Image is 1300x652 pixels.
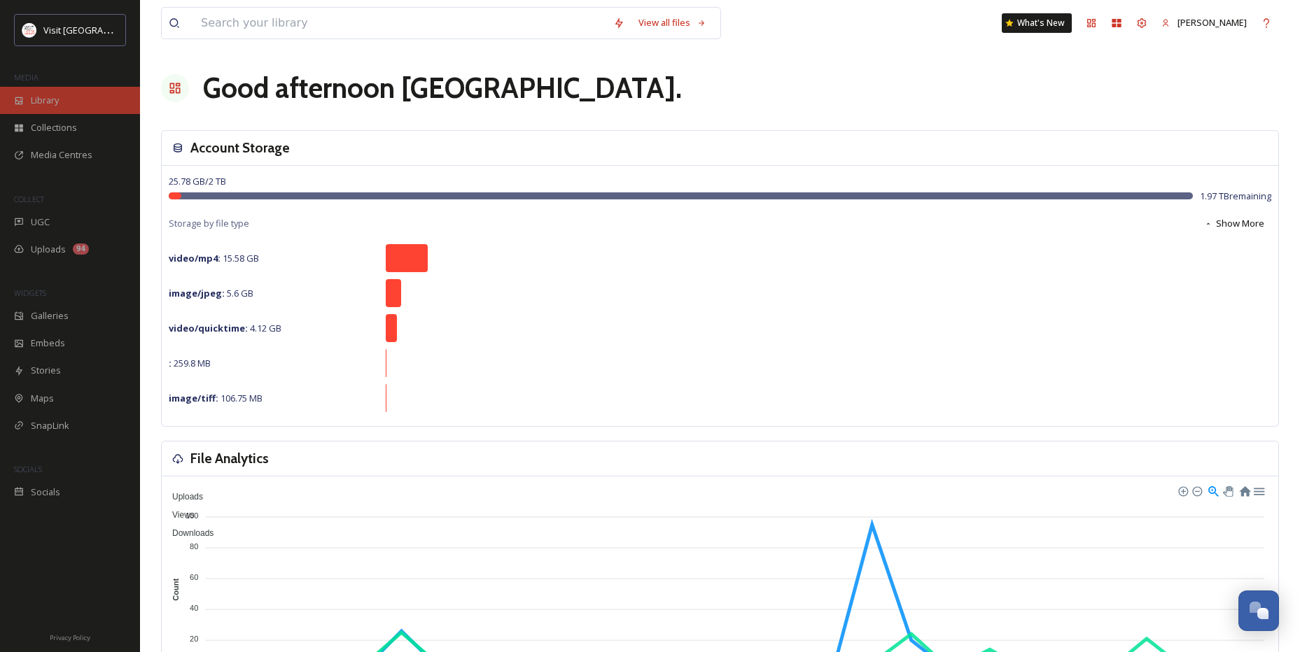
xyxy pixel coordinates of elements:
div: Zoom In [1177,486,1187,495]
span: COLLECT [14,194,44,204]
h3: File Analytics [190,448,269,469]
tspan: 80 [190,542,198,551]
span: Visit [GEOGRAPHIC_DATA] [43,23,152,36]
span: Maps [31,392,54,405]
span: Media Centres [31,148,92,162]
span: Views [162,510,195,520]
span: 1.97 TB remaining [1200,190,1271,203]
span: Collections [31,121,77,134]
a: [PERSON_NAME] [1154,9,1254,36]
div: Zoom Out [1191,486,1201,495]
span: Uploads [31,243,66,256]
tspan: 40 [190,604,198,612]
input: Search your library [194,8,606,38]
span: SOCIALS [14,464,42,474]
h1: Good afternoon [GEOGRAPHIC_DATA] . [203,67,682,109]
span: Socials [31,486,60,499]
button: Open Chat [1238,590,1279,631]
span: WIDGETS [14,288,46,298]
span: Library [31,94,59,107]
span: 15.58 GB [169,252,259,264]
img: download%20(3).png [22,23,36,37]
span: 5.6 GB [169,287,253,299]
span: Stories [31,364,61,377]
div: Selection Zoom [1207,484,1219,496]
span: 4.12 GB [169,322,281,334]
span: Storage by file type [169,217,249,230]
strong: image/jpeg : [169,287,225,299]
span: 259.8 MB [169,357,211,369]
span: Downloads [162,528,214,538]
span: 25.78 GB / 2 TB [169,175,226,187]
span: MEDIA [14,72,39,83]
span: Privacy Policy [50,633,90,642]
span: [PERSON_NAME] [1177,16,1247,29]
span: SnapLink [31,419,69,432]
a: Privacy Policy [50,628,90,645]
strong: : [169,357,172,369]
span: 106.75 MB [169,392,263,404]
span: UGC [31,215,50,229]
h3: Account Storage [190,138,290,158]
tspan: 20 [190,635,198,643]
button: Show More [1197,210,1271,237]
tspan: 100 [186,511,198,519]
tspan: 60 [190,573,198,581]
span: Uploads [162,492,203,502]
text: Count [172,579,180,601]
a: View all files [631,9,713,36]
span: Embeds [31,336,65,350]
div: Reset Zoom [1238,484,1250,496]
a: What's New [1002,13,1072,33]
strong: video/mp4 : [169,252,221,264]
strong: video/quicktime : [169,322,248,334]
div: Menu [1252,484,1264,496]
div: Panning [1223,486,1231,495]
strong: image/tiff : [169,392,218,404]
span: Galleries [31,309,69,323]
div: 94 [73,243,89,255]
